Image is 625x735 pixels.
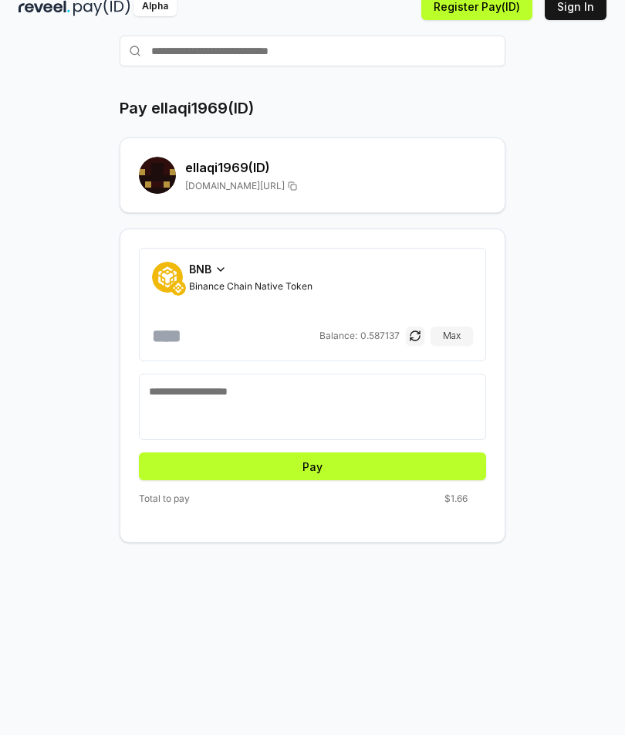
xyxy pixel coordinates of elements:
[139,493,190,505] span: Total to pay
[189,261,211,277] span: BNB
[319,330,357,342] span: Balance:
[171,280,186,296] img: BNB Smart Chain
[360,330,400,342] span: 0.587137
[139,452,486,480] button: Pay
[431,327,473,345] button: Max
[120,97,254,119] h1: Pay ellaqi1969(ID)
[189,280,312,293] span: Binance Chain Native Token
[152,262,183,293] img: Binance Chain Native Token
[185,158,486,177] h2: ellaqi1969 (ID)
[444,493,468,505] span: $1.66
[185,180,285,192] span: [DOMAIN_NAME][URL]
